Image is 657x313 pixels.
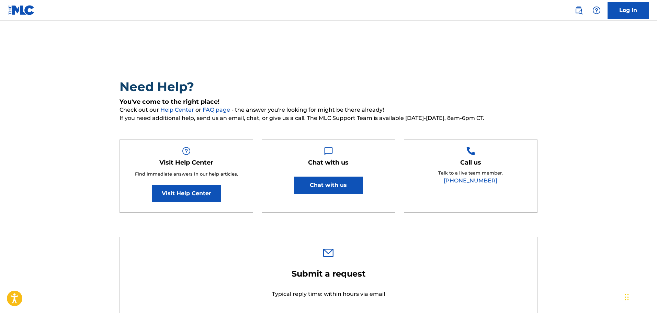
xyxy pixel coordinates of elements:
[272,291,385,297] span: Typical reply time: within hours via email
[294,177,363,194] button: Chat with us
[623,280,657,313] div: チャットウィジェット
[323,249,333,257] img: 0ff00501b51b535a1dc6.svg
[444,177,497,184] a: [PHONE_NUMBER]
[160,107,195,113] a: Help Center
[466,147,475,155] img: Help Box Image
[460,159,481,167] h5: Call us
[623,280,657,313] iframe: Chat Widget
[159,159,213,167] h5: Visit Help Center
[8,5,35,15] img: MLC Logo
[438,170,503,177] p: Talk to a live team member.
[308,159,349,167] h5: Chat with us
[572,3,586,17] a: Public Search
[120,98,537,106] h5: You've come to the right place!
[575,6,583,14] img: search
[135,171,238,177] span: Find immediate answers in our help articles.
[246,269,411,279] h2: Submit a request
[592,6,601,14] img: help
[120,114,537,122] span: If you need additional help, send us an email, chat, or give us a call. The MLC Support Team is a...
[120,106,537,114] span: Check out our or - the answer you're looking for might be there already!
[182,147,191,155] img: Help Box Image
[120,79,537,94] h2: Need Help?
[152,185,221,202] a: Visit Help Center
[625,287,629,308] div: ドラッグ
[324,147,333,155] img: Help Box Image
[590,3,603,17] div: Help
[608,2,649,19] a: Log In
[203,107,231,113] a: FAQ page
